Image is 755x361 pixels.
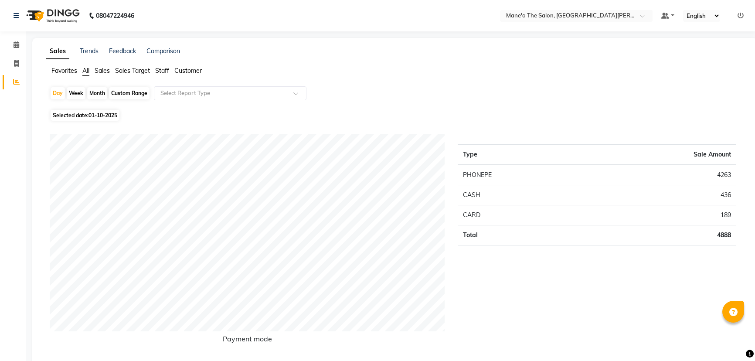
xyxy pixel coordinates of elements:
a: Sales [46,44,69,59]
span: Staff [155,67,169,75]
span: 01-10-2025 [88,112,117,119]
div: Week [67,87,85,99]
td: 189 [583,205,736,225]
span: Customer [174,67,202,75]
b: 08047224946 [96,3,134,28]
th: Type [458,145,583,165]
td: 4888 [583,225,736,245]
td: PHONEPE [458,165,583,185]
a: Feedback [109,47,136,55]
a: Trends [80,47,99,55]
img: logo [22,3,82,28]
div: Month [87,87,107,99]
span: All [82,67,89,75]
span: Favorites [51,67,77,75]
span: Sales [95,67,110,75]
div: Custom Range [109,87,150,99]
span: Selected date: [51,110,119,121]
td: 4263 [583,165,736,185]
th: Sale Amount [583,145,736,165]
a: Comparison [146,47,180,55]
span: Sales Target [115,67,150,75]
div: Day [51,87,65,99]
td: Total [458,225,583,245]
h6: Payment mode [50,335,445,347]
td: CARD [458,205,583,225]
td: CASH [458,185,583,205]
td: 436 [583,185,736,205]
